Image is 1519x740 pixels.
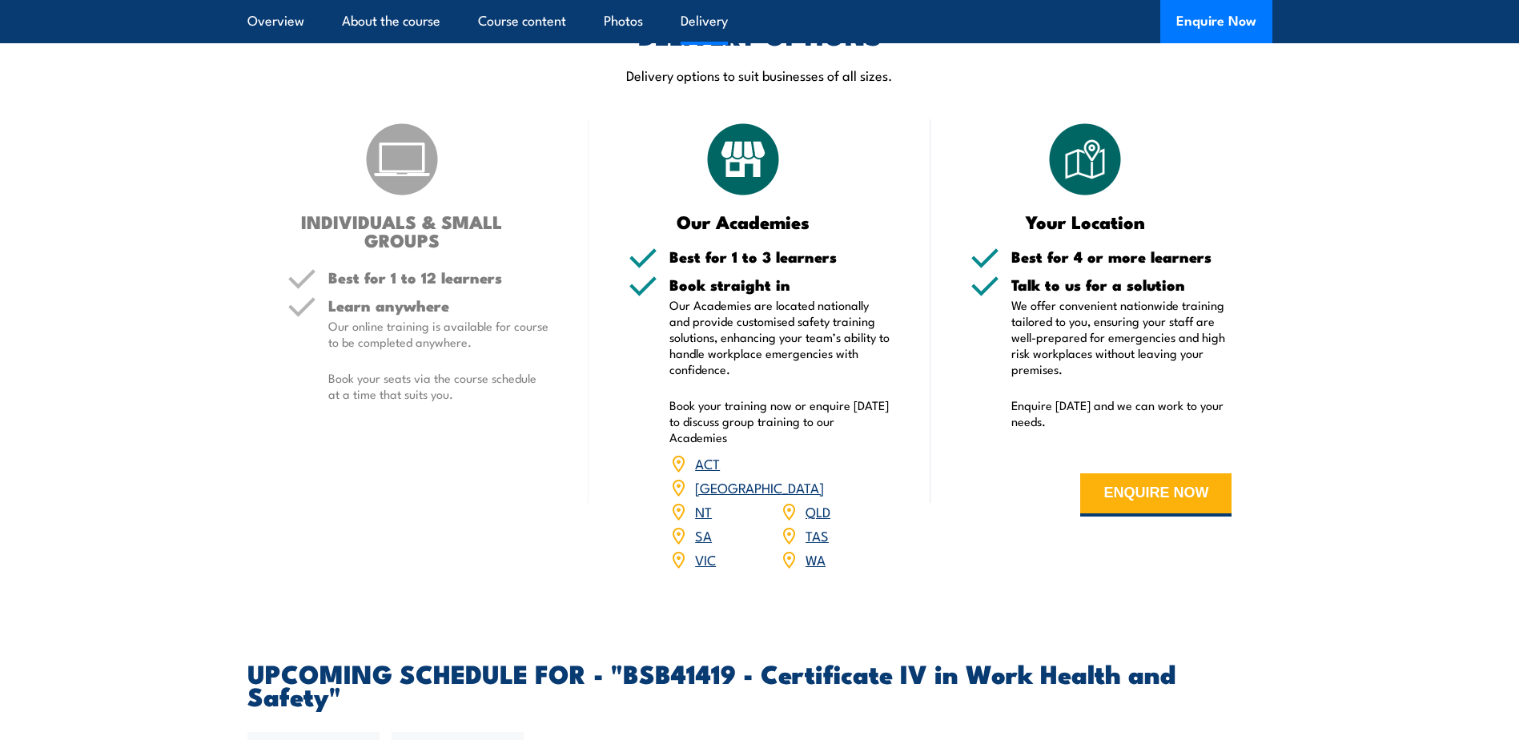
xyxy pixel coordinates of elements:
p: Book your seats via the course schedule at a time that suits you. [328,370,549,402]
h5: Best for 4 or more learners [1011,249,1232,264]
a: [GEOGRAPHIC_DATA] [695,477,824,497]
h3: INDIVIDUALS & SMALL GROUPS [287,212,517,249]
a: NT [695,501,712,521]
h5: Talk to us for a solution [1011,277,1232,292]
h3: Our Academies [629,212,858,231]
h3: Your Location [970,212,1200,231]
h5: Best for 1 to 3 learners [669,249,890,264]
h5: Learn anywhere [328,298,549,313]
h5: Book straight in [669,277,890,292]
p: We offer convenient nationwide training tailored to you, ensuring your staff are well-prepared fo... [1011,297,1232,377]
a: TAS [806,525,829,545]
a: QLD [806,501,830,521]
p: Delivery options to suit businesses of all sizes. [247,66,1272,84]
p: Enquire [DATE] and we can work to your needs. [1011,397,1232,429]
h2: DELIVERY OPTIONS [638,23,882,46]
a: ACT [695,453,720,473]
a: WA [806,549,826,569]
p: Our Academies are located nationally and provide customised safety training solutions, enhancing ... [669,297,890,377]
h5: Best for 1 to 12 learners [328,270,549,285]
a: SA [695,525,712,545]
p: Book your training now or enquire [DATE] to discuss group training to our Academies [669,397,890,445]
button: ENQUIRE NOW [1080,473,1232,517]
a: VIC [695,549,716,569]
h2: UPCOMING SCHEDULE FOR - "BSB41419 - Certificate IV in Work Health and Safety" [247,662,1272,706]
p: Our online training is available for course to be completed anywhere. [328,318,549,350]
